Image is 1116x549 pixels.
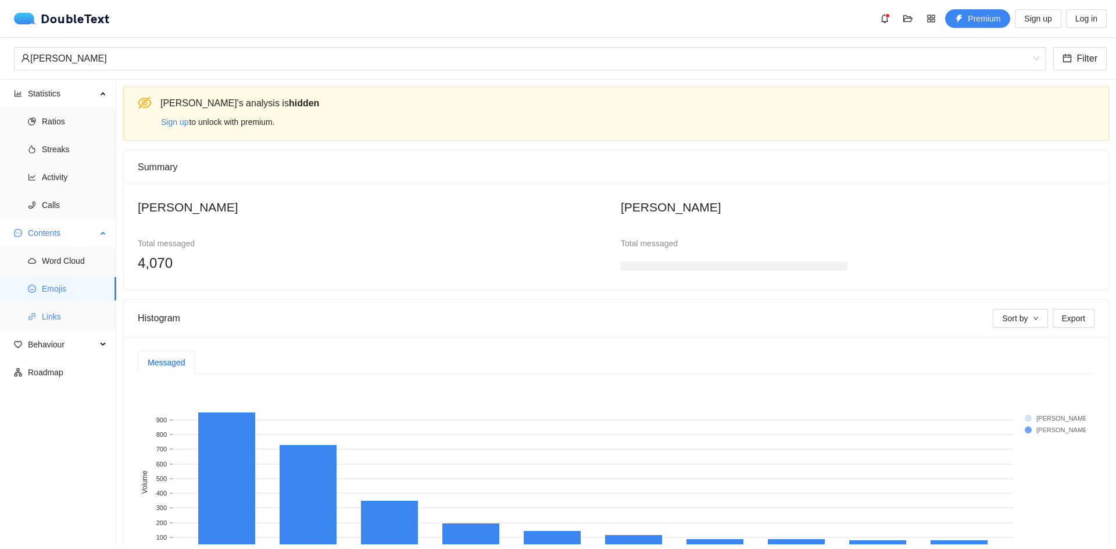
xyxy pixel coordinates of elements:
span: bar-chart [14,89,22,98]
button: Sign up [160,113,189,131]
span: eye-invisible [138,96,152,110]
span: folder-open [899,14,917,23]
div: [PERSON_NAME] [21,48,1029,70]
button: Sort bydown [993,309,1047,328]
span: Premium [968,12,1000,25]
span: smile [28,285,36,293]
b: hidden [289,98,319,108]
span: appstore [922,14,940,23]
span: cloud [28,257,36,265]
span: Activity [42,166,107,189]
span: Calls [42,193,107,217]
span: fire [28,145,36,153]
div: Summary [138,150,1094,184]
span: Links [42,305,107,328]
span: down [1033,315,1039,322]
button: appstore [922,9,940,28]
text: 500 [156,475,167,482]
span: Filter [1076,51,1097,66]
text: 600 [156,461,167,468]
img: logo [14,13,41,24]
text: 200 [156,519,167,526]
a: logoDoubleText [14,13,110,24]
span: Sign up [1024,12,1051,25]
span: Ratios [42,110,107,133]
div: Total messaged [621,237,847,250]
div: Messaged [148,356,185,369]
div: to unlock with premium. [160,113,1100,131]
span: pie-chart [28,117,36,125]
span: Contents [28,221,96,245]
span: Streaks [42,138,107,161]
span: [PERSON_NAME] 's analysis is [160,98,319,108]
button: calendarFilter [1053,47,1107,70]
span: Melvina [21,48,1039,70]
span: Sort by [1002,312,1028,325]
div: Histogram [138,302,993,335]
span: bell [876,14,893,23]
span: heart [14,340,22,349]
span: message [14,229,22,237]
span: thunderbolt [955,15,963,24]
span: Sign up [161,116,188,128]
div: Total messaged [138,237,364,250]
text: 800 [156,431,167,438]
button: Sign up [1015,9,1061,28]
button: bell [875,9,894,28]
button: thunderboltPremium [945,9,1010,28]
span: user [21,53,30,63]
button: Log in [1066,9,1107,28]
button: folder-open [899,9,917,28]
text: 900 [156,417,167,424]
span: Emojis [42,277,107,300]
h2: [PERSON_NAME] [621,198,1094,217]
text: 400 [156,490,167,497]
text: 300 [156,504,167,511]
h2: [PERSON_NAME] [138,198,611,217]
span: Export [1062,312,1085,325]
span: Statistics [28,82,96,105]
button: Export [1053,309,1094,328]
span: Roadmap [28,361,107,384]
span: link [28,313,36,321]
span: 4,070 [138,255,173,271]
text: 100 [156,534,167,541]
span: Log in [1075,12,1097,25]
span: line-chart [28,173,36,181]
span: Word Cloud [42,249,107,272]
text: Volume [141,471,149,494]
div: DoubleText [14,13,110,24]
span: Behaviour [28,333,96,356]
span: apartment [14,368,22,376]
text: 700 [156,446,167,453]
span: calendar [1063,53,1072,64]
span: phone [28,201,36,209]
